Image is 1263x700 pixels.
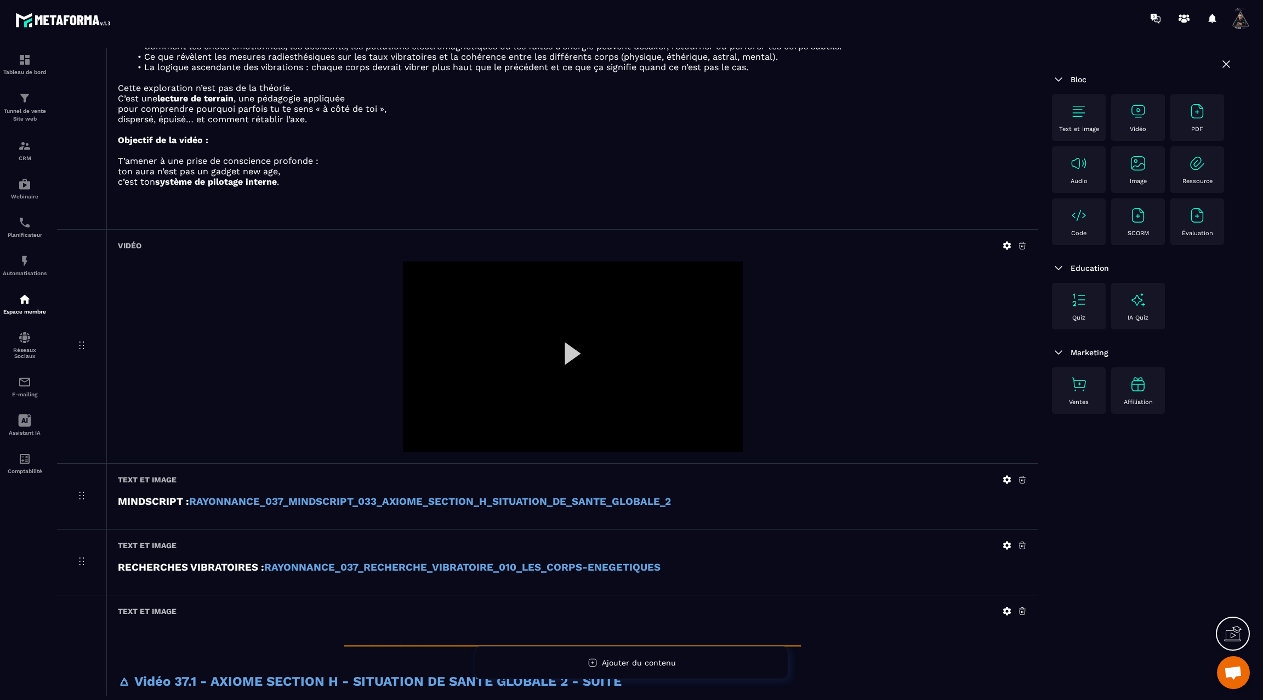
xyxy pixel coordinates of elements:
[18,139,31,152] img: formation
[1217,656,1250,689] div: Ouvrir le chat
[1188,207,1206,224] img: text-image no-wra
[3,430,47,436] p: Assistant IA
[1070,207,1088,224] img: text-image no-wra
[144,62,748,72] span: La logique ascendante des vibrations : chaque corps devrait vibrer plus haut que le précédent et ...
[1182,178,1213,185] p: Ressource
[189,496,671,508] a: RAYONNANCE_037_MINDSCRIPT_033_AXIOME_SECTION_H_SITUATION_DE_SANTE_GLOBALE_2
[1071,264,1109,272] span: Education
[1128,314,1148,321] p: IA Quiz
[1182,230,1213,237] p: Évaluation
[602,658,676,667] span: Ajouter du contenu
[3,246,47,284] a: automationsautomationsAutomatisations
[118,241,141,250] h6: Vidéo
[3,131,47,169] a: formationformationCRM
[3,107,47,123] p: Tunnel de vente Site web
[3,323,47,367] a: social-networksocial-networkRéseaux Sociaux
[1071,75,1086,84] span: Bloc
[1052,73,1065,86] img: arrow-down
[118,166,280,177] span: ton aura n’est pas un gadget new age,
[118,114,1027,124] p: dispersé, épuisé… et comment rétablir l’axe.
[3,155,47,161] p: CRM
[1070,375,1088,393] img: text-image no-wra
[1059,126,1099,133] p: Text et image
[1070,155,1088,172] img: text-image no-wra
[3,406,47,444] a: Assistant IA
[118,674,622,689] strong: 🜂 Vidéo 37.1 - AXIOME SECTION H - SITUATION DE SANTÉ GLOBALE 2 - SUITE
[1130,178,1147,185] p: Image
[118,561,264,573] strong: RECHERCHES VIBRATOIRES :
[18,92,31,105] img: formation
[1070,103,1088,120] img: text-image no-wra
[3,83,47,131] a: formationformationTunnel de vente Site web
[18,331,31,344] img: social-network
[118,156,318,166] span: T’amener à une prise de conscience profonde :
[1072,314,1085,321] p: Quiz
[1071,230,1086,237] p: Code
[3,444,47,482] a: accountantaccountantComptabilité
[18,216,31,229] img: scheduler
[277,177,279,187] span: .
[1129,207,1147,224] img: text-image no-wra
[18,452,31,465] img: accountant
[1071,178,1088,185] p: Audio
[3,270,47,276] p: Automatisations
[1129,375,1147,393] img: text-image
[1129,103,1147,120] img: text-image no-wra
[18,53,31,66] img: formation
[118,135,208,145] strong: Objectif de la vidéo :
[118,607,177,616] h6: Text et image
[1069,399,1089,406] p: Ventes
[15,10,114,30] img: logo
[118,496,189,508] strong: MINDSCRIPT :
[1129,291,1147,309] img: text-image
[157,93,234,104] strong: lecture de terrain
[1188,103,1206,120] img: text-image no-wra
[3,69,47,75] p: Tableau de bord
[3,309,47,315] p: Espace membre
[1130,126,1146,133] p: Vidéo
[3,169,47,208] a: automationsautomationsWebinaire
[118,475,177,484] h6: Text et image
[18,375,31,389] img: email
[1052,346,1065,359] img: arrow-down
[1052,261,1065,275] img: arrow-down
[1128,230,1149,237] p: SCORM
[118,104,1027,114] p: pour comprendre pourquoi parfois tu te sens « à côté de toi »,
[18,254,31,268] img: automations
[118,541,177,550] h6: Text et image
[1191,126,1203,133] p: PDF
[3,194,47,200] p: Webinaire
[3,367,47,406] a: emailemailE-mailing
[118,177,155,187] span: c’est ton
[3,45,47,83] a: formationformationTableau de bord
[3,391,47,397] p: E-mailing
[144,52,778,62] span: Ce que révèlent les mesures radiesthésiques sur les taux vibratoires et la cohérence entre les di...
[155,177,277,187] strong: système de pilotage interne
[3,468,47,474] p: Comptabilité
[118,93,157,104] span: C’est une
[1188,155,1206,172] img: text-image no-wra
[3,347,47,359] p: Réseaux Sociaux
[3,232,47,238] p: Planificateur
[1070,291,1088,309] img: text-image no-wra
[18,178,31,191] img: automations
[1071,348,1108,357] span: Marketing
[344,627,801,648] span: _________________________________________________
[1129,155,1147,172] img: text-image no-wra
[18,293,31,306] img: automations
[118,83,292,93] span: Cette exploration n’est pas de la théorie.
[3,284,47,323] a: automationsautomationsEspace membre
[264,561,661,573] a: RAYONNANCE_037_RECHERCHE_VIBRATOIRE_010_LES_CORPS-ENEGETIQUES
[3,208,47,246] a: schedulerschedulerPlanificateur
[1124,399,1153,406] p: Affiliation
[234,93,345,104] span: , une pédagogie appliquée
